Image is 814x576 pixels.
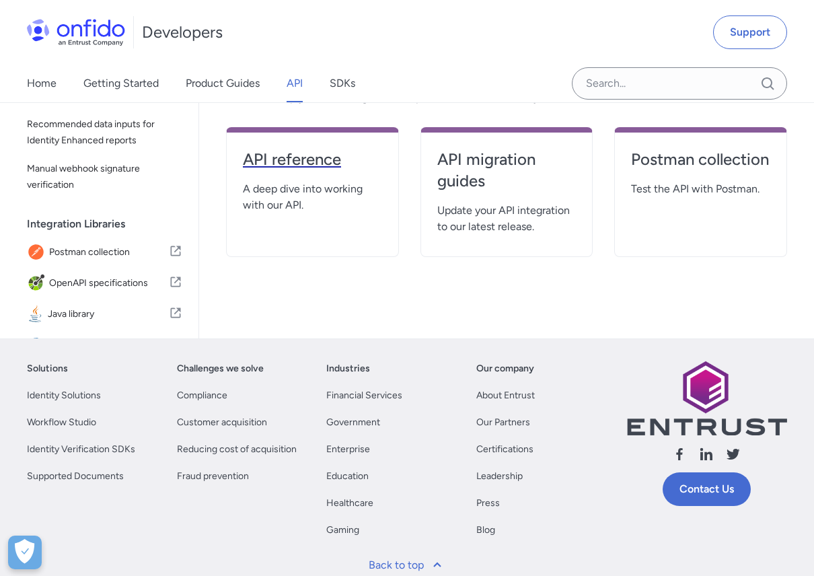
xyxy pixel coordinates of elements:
span: OpenAPI specifications [49,274,169,293]
a: Follow us facebook [671,446,688,467]
h1: Developers [142,22,223,43]
a: Identity Solutions [27,388,101,404]
a: API reference [243,149,382,181]
a: Leadership [476,468,523,484]
a: Challenges we solve [177,361,264,377]
a: Supported Documents [27,468,124,484]
a: Certifications [476,441,533,458]
a: IconJava libraryJava library [22,299,188,329]
span: Manual webhook signature verification [27,161,182,193]
a: IconOpenAPI specificationsOpenAPI specifications [22,268,188,298]
img: IconPython library [27,336,49,355]
a: API migration guides [437,149,577,203]
span: Python library [49,336,169,355]
a: Product Guides [186,65,260,102]
a: IconPostman collectionPostman collection [22,238,188,267]
a: API [287,65,303,102]
a: Compliance [177,388,227,404]
a: Financial Services [326,388,402,404]
a: Solutions [27,361,68,377]
button: Open Preferences [8,536,42,569]
a: Home [27,65,57,102]
a: Reducing cost of acquisition [177,441,297,458]
img: Entrust logo [626,361,787,435]
a: Enterprise [326,441,370,458]
a: Fraud prevention [177,468,249,484]
img: IconJava library [27,305,48,324]
img: Onfido Logo [27,19,125,46]
a: Education [326,468,369,484]
span: Test the API with Postman. [631,181,770,197]
a: Customer acquisition [177,415,267,431]
a: Press [476,495,500,511]
svg: Follow us X (Twitter) [725,446,741,462]
a: Contact Us [663,472,751,506]
a: Manual webhook signature verification [22,155,188,199]
a: Getting Started [83,65,159,102]
a: Follow us X (Twitter) [725,446,741,467]
a: Support [713,15,787,49]
svg: Follow us linkedin [698,446,714,462]
a: Follow us linkedin [698,446,714,467]
a: Identity Verification SDKs [27,441,135,458]
a: Postman collection [631,149,770,181]
input: Onfido search input field [572,67,787,100]
a: Workflow Studio [27,415,96,431]
div: Integration Libraries [27,211,193,238]
h4: API reference [243,149,382,170]
img: IconPostman collection [27,243,49,262]
a: Government [326,415,380,431]
img: IconOpenAPI specifications [27,274,49,293]
span: Recommended data inputs for Identity Enhanced reports [27,116,182,149]
a: SDKs [330,65,355,102]
span: Postman collection [49,243,169,262]
a: Healthcare [326,495,373,511]
div: Cookie Preferences [8,536,42,569]
svg: Follow us facebook [671,446,688,462]
a: Gaming [326,522,359,538]
span: Java library [48,305,169,324]
h4: Postman collection [631,149,770,170]
a: Blog [476,522,495,538]
a: Industries [326,361,370,377]
h4: API migration guides [437,149,577,192]
a: Our Partners [476,415,530,431]
a: IconPython libraryPython library [22,330,188,360]
a: About Entrust [476,388,535,404]
span: A deep dive into working with our API. [243,181,382,213]
span: Update your API integration to our latest release. [437,203,577,235]
a: Our company [476,361,534,377]
a: Recommended data inputs for Identity Enhanced reports [22,111,188,154]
